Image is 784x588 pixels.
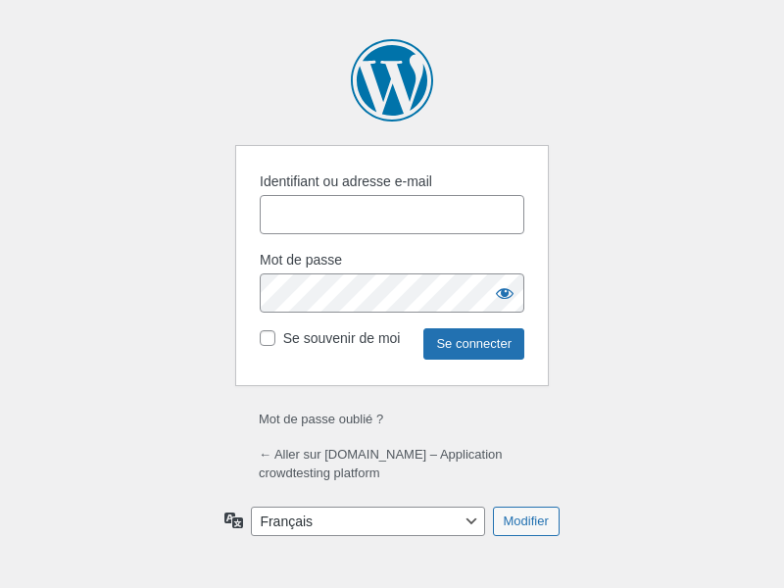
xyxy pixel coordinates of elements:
[423,328,524,360] input: Se connecter
[283,328,401,349] label: Se souvenir de moi
[493,507,560,536] input: Modifier
[485,273,524,313] button: Afficher le mot de passe
[260,171,432,192] label: Identifiant ou adresse e-mail
[260,250,342,270] label: Mot de passe
[259,412,383,426] a: Mot de passe oublié ?
[259,447,503,481] a: ← Aller sur [DOMAIN_NAME] – Application crowdtesting platform
[351,39,433,122] a: Propulsé par WordPress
